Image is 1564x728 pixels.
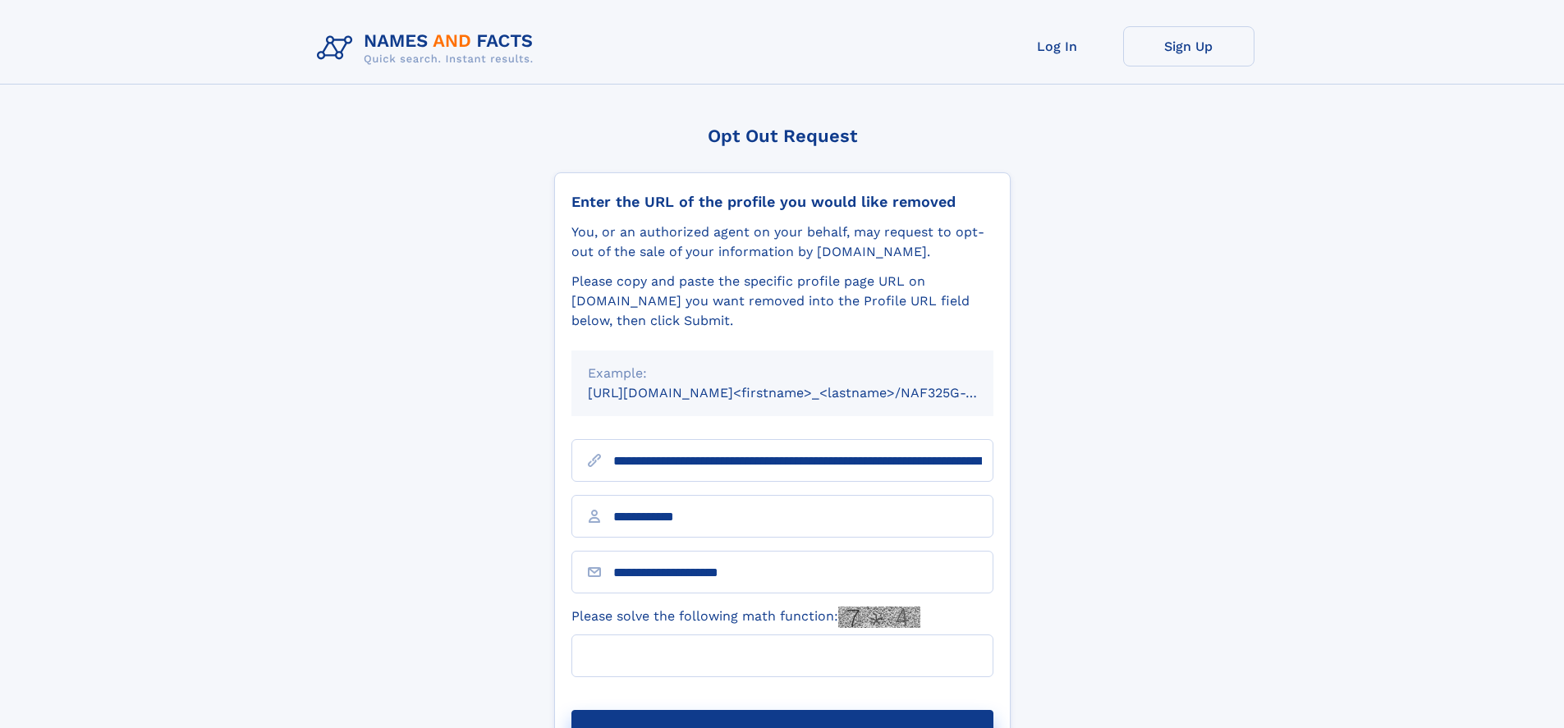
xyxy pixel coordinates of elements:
a: Log In [992,26,1123,66]
div: Example: [588,364,977,383]
a: Sign Up [1123,26,1254,66]
div: Opt Out Request [554,126,1011,146]
label: Please solve the following math function: [571,607,920,628]
div: Please copy and paste the specific profile page URL on [DOMAIN_NAME] you want removed into the Pr... [571,272,993,331]
div: You, or an authorized agent on your behalf, may request to opt-out of the sale of your informatio... [571,222,993,262]
small: [URL][DOMAIN_NAME]<firstname>_<lastname>/NAF325G-xxxxxxxx [588,385,1025,401]
div: Enter the URL of the profile you would like removed [571,193,993,211]
img: Logo Names and Facts [310,26,547,71]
